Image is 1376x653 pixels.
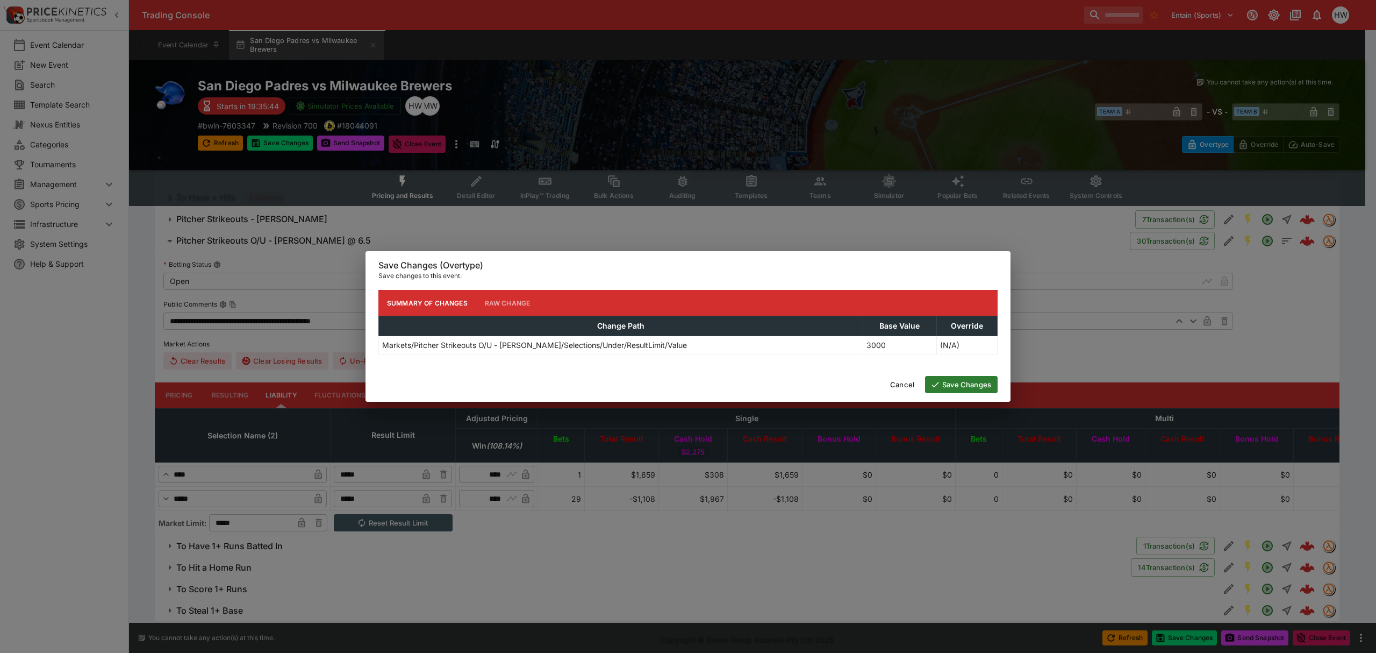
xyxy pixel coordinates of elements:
th: Base Value [863,316,936,336]
button: Save Changes [925,376,998,393]
button: Raw Change [476,290,539,316]
th: Change Path [379,316,863,336]
button: Cancel [884,376,921,393]
p: Markets/Pitcher Strikeouts O/U - [PERSON_NAME]/Selections/Under/ResultLimit/Value [382,339,687,351]
th: Override [936,316,997,336]
td: 3000 [863,336,936,354]
h6: Save Changes (Overtype) [378,260,998,271]
button: Summary of Changes [378,290,476,316]
p: Save changes to this event. [378,271,998,281]
td: (N/A) [936,336,997,354]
